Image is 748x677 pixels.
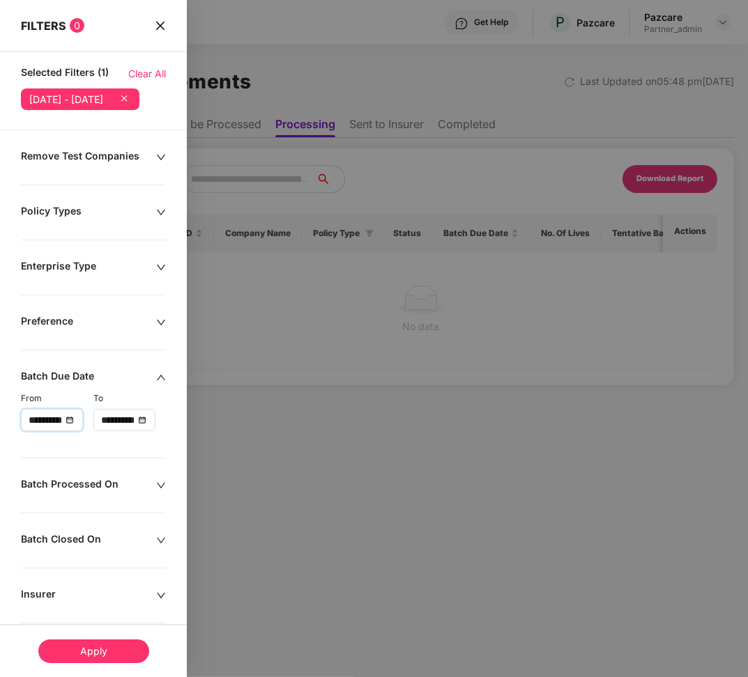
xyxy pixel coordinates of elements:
span: down [156,208,166,217]
span: down [156,318,166,327]
span: down [156,481,166,490]
span: 0 [70,18,84,33]
div: [DATE] - [DATE] [29,94,103,105]
span: down [156,263,166,272]
span: down [156,153,166,162]
div: Insurer [21,588,156,603]
div: Enterprise Type [21,260,156,275]
div: Preference [21,315,156,330]
div: Batch Closed On [21,533,156,548]
span: FILTERS [21,19,66,33]
span: Selected Filters (1) [21,66,109,81]
div: Policy Types [21,205,156,220]
div: Remove Test Companies [21,150,156,165]
div: Batch Due Date [21,370,156,385]
div: To [93,392,166,405]
span: close [155,18,166,33]
span: Clear All [128,66,166,81]
span: down [156,536,166,545]
div: From [21,392,93,405]
span: up [156,373,166,382]
div: Batch Processed On [21,478,156,493]
div: Apply [38,639,149,663]
span: down [156,591,166,600]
